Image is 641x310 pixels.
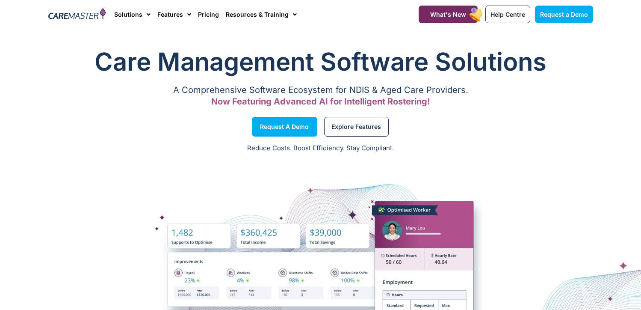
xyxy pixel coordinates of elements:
[260,125,309,129] span: Request a Demo
[252,117,317,137] a: Request a Demo
[540,11,588,18] span: Request a Demo
[324,117,389,137] a: Explore Features
[331,125,381,129] span: Explore Features
[211,96,430,107] span: Now Featuring Advanced AI for Intelligent Rostering!
[48,45,593,79] h1: Care Management Software Solutions
[48,8,106,21] img: CareMaster Logo
[430,11,466,18] span: What's New
[490,11,525,18] span: Help Centre
[419,6,478,23] a: What's New
[485,6,530,23] a: Help Centre
[48,87,593,93] p: A Comprehensive Software Ecosystem for NDIS & Aged Care Providers.
[5,143,636,153] p: Reduce Costs. Boost Efficiency. Stay Compliant.
[535,6,593,23] a: Request a Demo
